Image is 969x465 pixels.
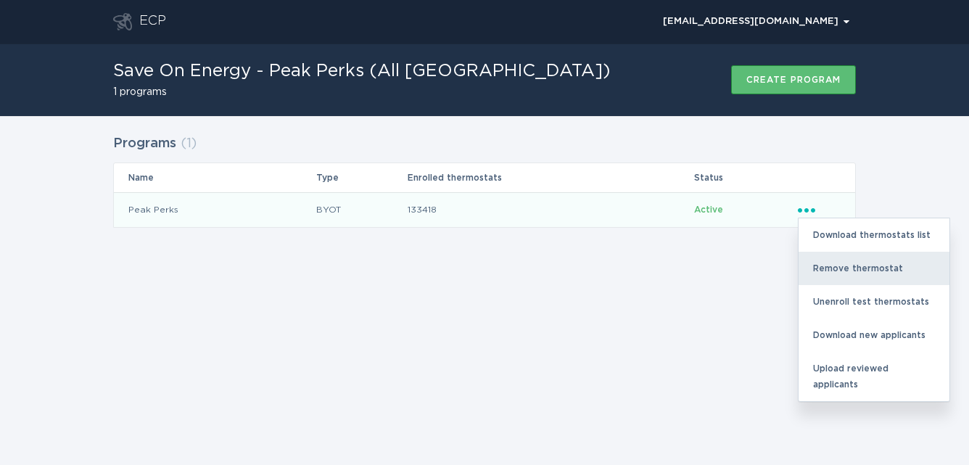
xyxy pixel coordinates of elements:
[799,318,949,352] div: Download new applicants
[181,137,197,150] span: ( 1 )
[113,62,611,80] h1: Save On Energy - Peak Perks (All [GEOGRAPHIC_DATA])
[799,285,949,318] div: Unenroll test thermostats
[114,192,316,227] td: Peak Perks
[656,11,856,33] div: Popover menu
[114,192,855,227] tr: 17f24b97e58a414881f77a8ad59767bc
[316,192,407,227] td: BYOT
[316,163,407,192] th: Type
[114,163,316,192] th: Name
[799,218,949,252] div: Download thermostats list
[799,352,949,401] div: Upload reviewed applicants
[139,13,166,30] div: ECP
[746,75,841,84] div: Create program
[694,205,723,214] span: Active
[114,163,855,192] tr: Table Headers
[799,252,949,285] div: Remove thermostat
[407,163,693,192] th: Enrolled thermostats
[731,65,856,94] button: Create program
[113,131,176,157] h2: Programs
[113,13,132,30] button: Go to dashboard
[693,163,797,192] th: Status
[407,192,693,227] td: 133418
[663,17,849,26] div: [EMAIL_ADDRESS][DOMAIN_NAME]
[113,87,611,97] h2: 1 programs
[656,11,856,33] button: Open user account details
